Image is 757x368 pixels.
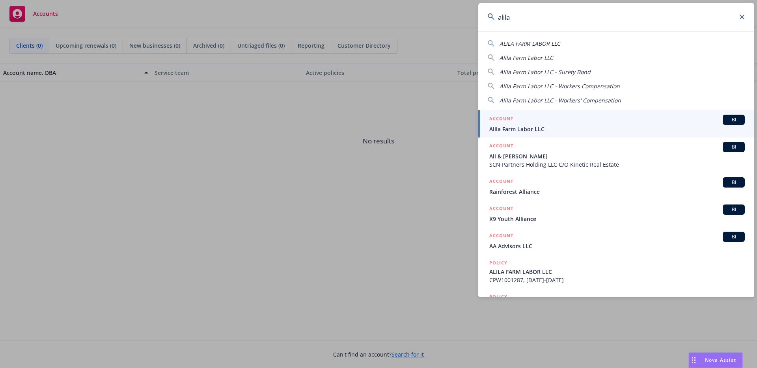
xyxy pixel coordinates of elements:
[478,110,754,138] a: ACCOUNTBIAlila Farm Labor LLC
[478,200,754,227] a: ACCOUNTBIK9 Youth Alliance
[489,115,513,124] h5: ACCOUNT
[689,353,699,368] div: Drag to move
[478,255,754,288] a: POLICYALILA FARM LABOR LLCCPW1001287, [DATE]-[DATE]
[489,215,745,223] span: K9 Youth Alliance
[500,68,591,76] span: Alila Farm Labor LLC - Surety Bond
[726,143,742,151] span: BI
[726,206,742,213] span: BI
[489,293,507,301] h5: POLICY
[478,288,754,322] a: POLICY
[489,125,745,133] span: Alila Farm Labor LLC
[726,233,742,240] span: BI
[489,177,513,187] h5: ACCOUNT
[478,3,754,31] input: Search...
[726,179,742,186] span: BI
[478,138,754,173] a: ACCOUNTBIAli & [PERSON_NAME]SCN Partners Holding LLC C/O Kinetic Real Estate
[489,204,513,214] h5: ACCOUNT
[705,357,736,363] span: Nova Assist
[489,160,745,169] span: SCN Partners Holding LLC C/O Kinetic Real Estate
[500,54,553,61] span: Alila Farm Labor LLC
[489,268,745,276] span: ALILA FARM LABOR LLC
[688,352,743,368] button: Nova Assist
[500,82,620,90] span: Alila Farm Labor LLC - Workers Compensation
[500,97,621,104] span: Alila Farm Labor LLC - Workers' Compensation
[726,116,742,123] span: BI
[489,242,745,250] span: AA Advisors LLC
[489,188,745,196] span: Rainforest Alliance
[489,259,507,267] h5: POLICY
[489,276,745,284] span: CPW1001287, [DATE]-[DATE]
[489,142,513,151] h5: ACCOUNT
[489,232,513,241] h5: ACCOUNT
[489,152,745,160] span: Ali & [PERSON_NAME]
[478,173,754,200] a: ACCOUNTBIRainforest Alliance
[500,40,560,47] span: ALILA FARM LABOR LLC
[478,227,754,255] a: ACCOUNTBIAA Advisors LLC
